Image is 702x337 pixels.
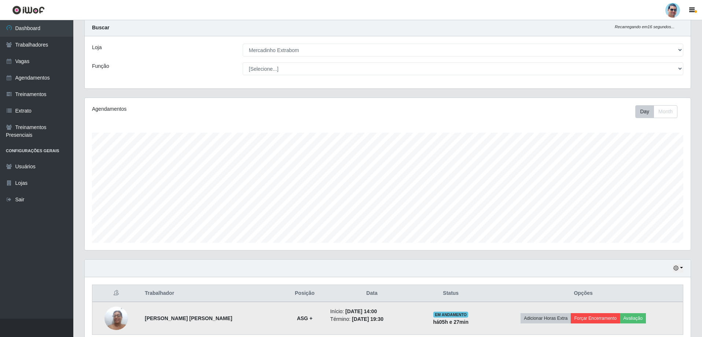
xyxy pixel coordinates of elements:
[571,313,620,323] button: Forçar Encerramento
[92,25,109,30] strong: Buscar
[620,313,646,323] button: Avaliação
[326,285,418,302] th: Data
[615,25,675,29] i: Recarregando em 16 segundos...
[433,319,468,325] strong: há 05 h e 27 min
[635,105,654,118] button: Day
[418,285,484,302] th: Status
[12,6,45,15] img: CoreUI Logo
[92,62,109,70] label: Função
[92,44,102,51] label: Loja
[654,105,677,118] button: Month
[330,315,414,323] li: Término:
[635,105,683,118] div: Toolbar with button groups
[345,308,377,314] time: [DATE] 14:00
[484,285,683,302] th: Opções
[352,316,383,322] time: [DATE] 19:30
[140,285,283,302] th: Trabalhador
[330,308,414,315] li: Início:
[92,105,332,113] div: Agendamentos
[521,313,571,323] button: Adicionar Horas Extra
[104,303,128,334] img: 1703019417577.jpeg
[145,315,232,321] strong: [PERSON_NAME] [PERSON_NAME]
[635,105,677,118] div: First group
[297,315,312,321] strong: ASG +
[433,312,468,318] span: EM ANDAMENTO
[283,285,326,302] th: Posição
